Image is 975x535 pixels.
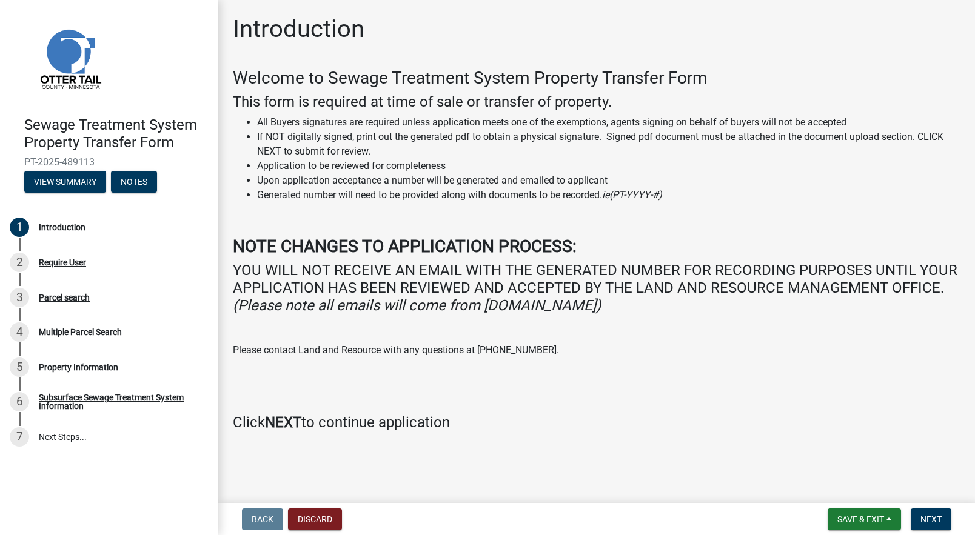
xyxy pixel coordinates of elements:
[111,178,157,187] wm-modal-confirm: Notes
[602,189,662,201] i: ie(PT-YYYY-#)
[10,322,29,342] div: 4
[828,508,901,530] button: Save & Exit
[911,508,951,530] button: Next
[10,427,29,447] div: 7
[252,514,273,524] span: Back
[39,393,199,410] div: Subsurface Sewage Treatment System Information
[39,258,86,267] div: Require User
[111,171,157,193] button: Notes
[10,218,29,237] div: 1
[265,414,301,431] strong: NEXT
[39,328,122,336] div: Multiple Parcel Search
[233,262,960,314] h4: YOU WILL NOT RECEIVE AN EMAIL WITH THE GENERATED NUMBER FOR RECORDING PURPOSES UNTIL YOUR APPLICA...
[24,156,194,168] span: PT-2025-489113
[10,253,29,272] div: 2
[10,357,29,377] div: 5
[233,236,577,256] strong: NOTE CHANGES TO APPLICATION PROCESS:
[257,173,960,188] li: Upon application acceptance a number will be generated and emailed to applicant
[24,13,115,104] img: Otter Tail County, Minnesota
[257,130,960,159] li: If NOT digitally signed, print out the generated pdf to obtain a physical signature. Signed pdf d...
[233,414,960,431] h4: Click to continue application
[39,223,85,231] div: Introduction
[39,363,118,371] div: Property Information
[288,508,342,530] button: Discard
[233,93,960,111] h4: This form is required at time of sale or transfer of property.
[257,115,960,130] li: All Buyers signatures are required unless application meets one of the exemptions, agents signing...
[233,297,601,314] i: (Please note all emails will come from [DOMAIN_NAME])
[233,343,960,357] p: Please contact Land and Resource with any questions at [PHONE_NUMBER].
[920,514,942,524] span: Next
[39,293,90,302] div: Parcel search
[257,188,960,202] li: Generated number will need to be provided along with documents to be recorded.
[24,178,106,187] wm-modal-confirm: Summary
[242,508,283,530] button: Back
[233,68,960,88] h3: Welcome to Sewage Treatment System Property Transfer Form
[24,171,106,193] button: View Summary
[233,15,364,44] h1: Introduction
[10,392,29,411] div: 6
[10,288,29,307] div: 3
[837,514,884,524] span: Save & Exit
[24,116,209,151] h4: Sewage Treatment System Property Transfer Form
[257,159,960,173] li: Application to be reviewed for completeness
